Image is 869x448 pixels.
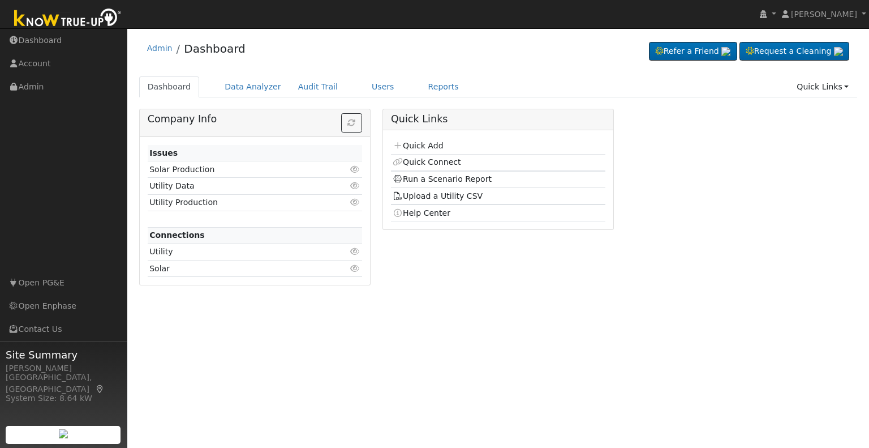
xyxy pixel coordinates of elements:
i: Click to view [350,182,360,190]
h5: Quick Links [391,113,605,125]
a: Users [363,76,403,97]
td: Utility Data [148,178,328,194]
h5: Company Info [148,113,362,125]
a: Dashboard [139,76,200,97]
img: Know True-Up [8,6,127,32]
a: Map [95,385,105,394]
a: Quick Links [788,76,857,97]
strong: Connections [149,231,205,240]
a: Request a Cleaning [739,42,849,61]
span: [PERSON_NAME] [791,10,857,19]
img: retrieve [59,429,68,438]
a: Refer a Friend [649,42,737,61]
a: Data Analyzer [216,76,290,97]
a: Audit Trail [290,76,346,97]
a: Admin [147,44,173,53]
td: Solar Production [148,161,328,178]
i: Click to view [350,264,360,272]
a: Quick Add [393,141,443,150]
span: Site Summary [6,347,121,362]
div: [PERSON_NAME] [6,362,121,374]
div: System Size: 8.64 kW [6,392,121,404]
strong: Issues [149,148,178,157]
i: Click to view [350,248,360,255]
a: Dashboard [184,42,246,56]
a: Quick Connect [393,157,461,167]
a: Help Center [393,208,450,217]
div: [GEOGRAPHIC_DATA], [GEOGRAPHIC_DATA] [6,372,121,395]
img: retrieve [834,47,843,56]
i: Click to view [350,165,360,173]
img: retrieve [721,47,730,56]
td: Utility [148,244,328,260]
a: Reports [420,76,467,97]
td: Solar [148,261,328,277]
a: Upload a Utility CSV [393,191,483,200]
a: Run a Scenario Report [393,174,492,184]
td: Utility Production [148,194,328,211]
i: Click to view [350,198,360,206]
